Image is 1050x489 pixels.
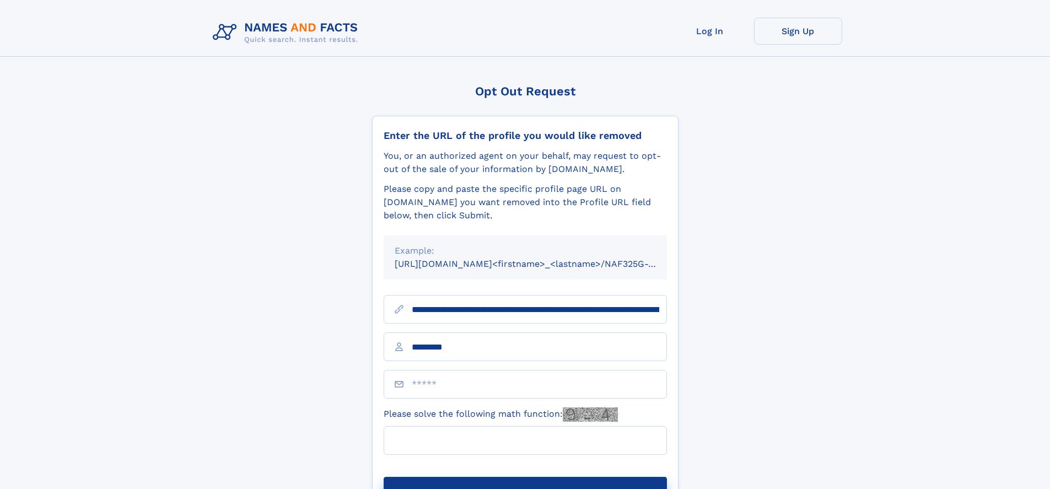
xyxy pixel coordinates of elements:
small: [URL][DOMAIN_NAME]<firstname>_<lastname>/NAF325G-xxxxxxxx [395,259,688,269]
a: Sign Up [754,18,842,45]
label: Please solve the following math function: [384,407,618,422]
a: Log In [666,18,754,45]
div: Enter the URL of the profile you would like removed [384,130,667,142]
img: Logo Names and Facts [208,18,367,47]
div: Opt Out Request [372,84,679,98]
div: Example: [395,244,656,257]
div: Please copy and paste the specific profile page URL on [DOMAIN_NAME] you want removed into the Pr... [384,182,667,222]
div: You, or an authorized agent on your behalf, may request to opt-out of the sale of your informatio... [384,149,667,176]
